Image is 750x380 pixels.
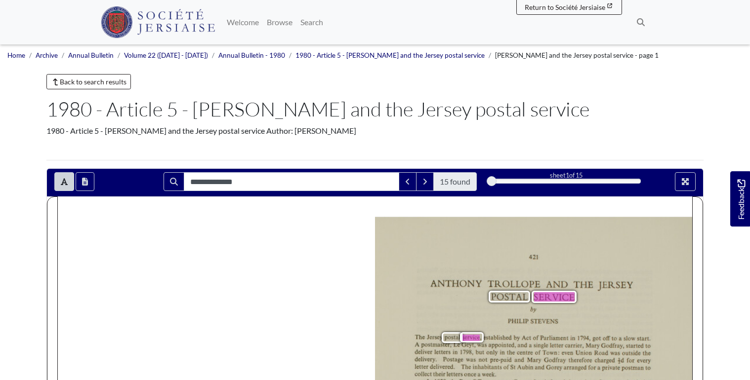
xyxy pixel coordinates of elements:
span: Town: [542,348,556,355]
span: centre [517,349,532,355]
span: id [618,357,623,364]
span: but [476,348,482,354]
span: [PERSON_NAME] [527,357,566,363]
a: Annual Bulletin - 1980 [218,51,285,59]
span: was [477,342,485,347]
span: their [433,371,444,377]
span: POSTAL [491,291,528,303]
span: charged [595,357,613,363]
a: Browse [263,12,296,32]
span: The [461,363,469,369]
span: collect [415,371,430,377]
span: start. [637,335,649,341]
span: the [643,349,649,355]
span: and [515,356,523,362]
span: postmaster, [421,342,449,348]
span: arranged [564,364,583,370]
span: Le [454,341,458,347]
span: was [466,357,474,362]
span: even [562,350,572,355]
span: AND [546,279,565,289]
a: Back to search results [46,74,131,89]
span: to [645,365,649,371]
span: and [535,364,543,370]
span: service [462,335,480,341]
a: Welcome [223,12,263,32]
span: postman [622,365,641,371]
span: of [503,364,508,370]
span: the [507,349,513,355]
span: Parliament [541,334,567,341]
span: in [571,335,574,341]
span: to [645,343,649,348]
span: therefore [569,356,589,362]
span: [PERSON_NAME] [430,277,503,289]
span: [PERSON_NAME] and the Jersey postal service - page 1 [495,51,659,59]
span: a [597,366,599,370]
span: week. [482,371,495,377]
span: letters [435,348,449,354]
span: by [530,306,535,312]
button: Next Match [416,172,434,191]
span: letters [447,371,461,377]
span: pre-paid [490,357,509,363]
span: established [483,334,508,340]
span: inhabitants [473,363,500,370]
span: [PERSON_NAME] [586,342,625,348]
span: delivery. [415,356,433,362]
span: slow [624,335,634,341]
img: Société Jersiaise [101,6,215,38]
span: for [627,357,633,363]
span: [PERSON_NAME] [517,364,559,370]
span: not [479,357,485,362]
span: in [453,348,456,354]
button: Open transcription window [76,172,94,191]
a: Search [296,12,327,32]
span: THE [574,278,591,289]
div: sheet of 15 [492,171,641,180]
span: was [611,350,619,356]
span: St [510,364,514,369]
span: of [535,349,540,355]
span: Union [576,349,590,355]
span: Feedback [735,179,747,219]
span: The [415,334,423,340]
span: SERVICE [534,291,575,303]
span: [GEOGRAPHIC_DATA] [598,280,699,292]
span: , [462,335,481,341]
a: Archive [36,51,58,59]
button: Previous Match [399,172,417,191]
a: Would you like to provide feedback? [730,171,750,227]
span: a [478,373,480,377]
span: Postage [443,356,460,362]
span: got [593,336,599,341]
a: Volume 22 ([DATE] - [DATE]) [124,51,208,59]
span: by [514,335,519,341]
span: Jersey [427,334,440,340]
button: Full screen mode [675,172,696,191]
span: 1794, [578,336,589,341]
span: a [529,343,531,347]
span: appointed, [489,342,514,348]
span: and [518,342,526,347]
span: once [464,372,475,378]
span: single [534,342,546,348]
span: Return to Société Jersiaise [525,3,605,11]
span: started [626,342,642,348]
span: 421 [529,254,538,260]
span: only [487,349,497,355]
span: [PERSON_NAME] [508,317,555,324]
span: of [533,334,538,340]
span: a [619,337,621,341]
span: 15 found [433,172,477,191]
a: 1980 - Article 5 - [PERSON_NAME] and the Jersey postal service [295,51,485,59]
span: Godfray, [601,342,622,349]
a: Société Jersiaise logo [101,4,215,40]
span: deliver [415,348,430,354]
span: Geyt, [461,342,473,347]
div: 1980 - Article 5 - [PERSON_NAME] and the Jersey postal service Author: [PERSON_NAME] [46,125,704,137]
span: outside [622,349,639,355]
button: Toggle text selection (Alt+T) [54,172,74,191]
span: private [602,365,618,371]
span: letter [415,363,427,369]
